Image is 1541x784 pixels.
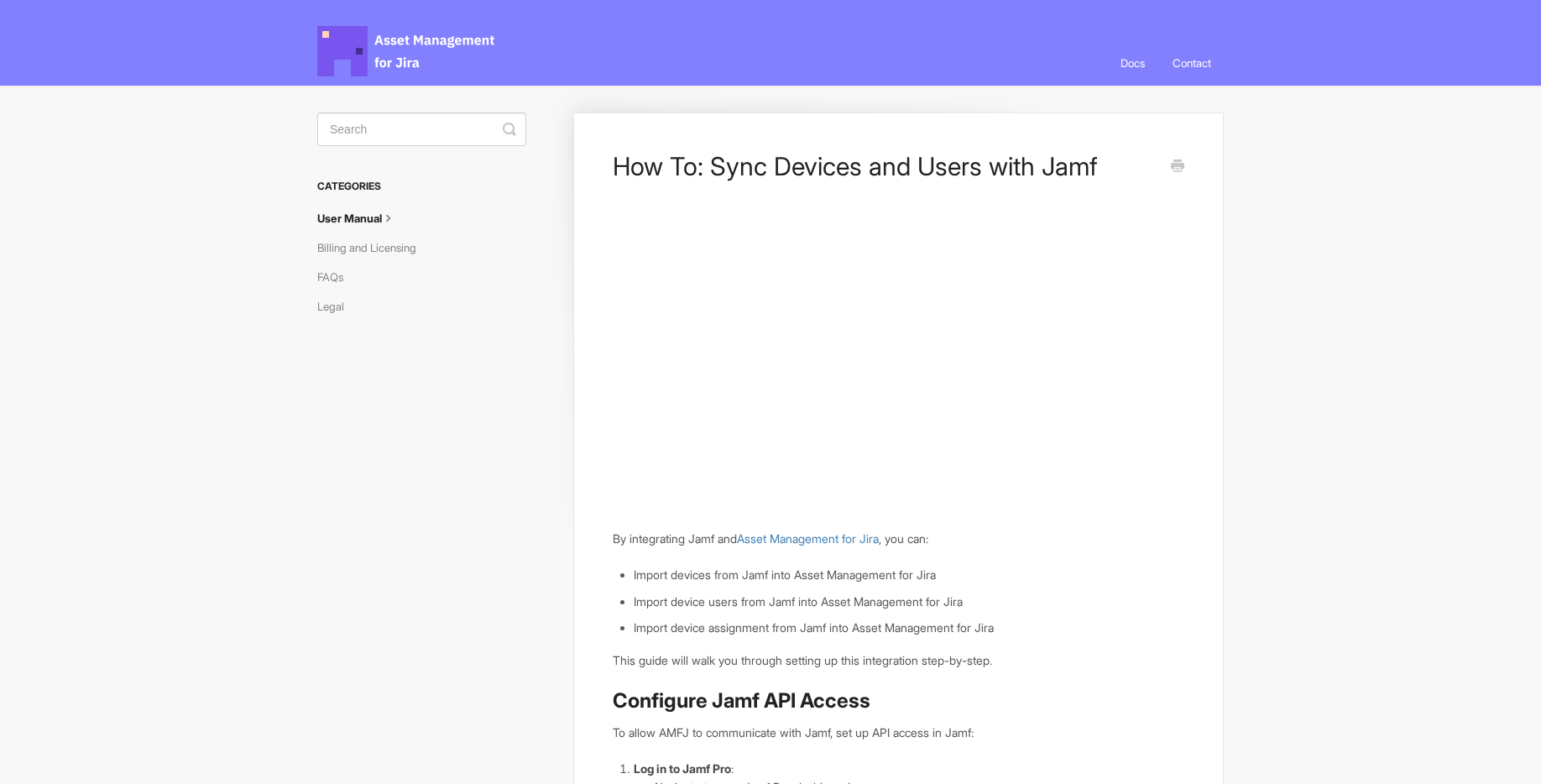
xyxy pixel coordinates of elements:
[317,171,526,201] h3: Categories
[613,651,1184,670] p: This guide will walk you through setting up this integration step-by-step.
[317,112,526,146] input: Search
[634,566,1184,584] li: Import devices from Jamf into Asset Management for Jira
[634,619,1184,637] li: Import device assignment from Jamf into Asset Management for Jira
[613,151,1159,181] h1: How To: Sync Devices and Users with Jamf
[1160,40,1224,86] a: Contact
[613,724,1184,742] p: To allow AMFJ to communicate with Jamf, set up API access in Jamf:
[317,264,356,290] a: FAQs
[613,687,1184,714] h2: Configure Jamf API Access
[737,531,879,546] a: Asset Management for Jira
[634,593,1184,611] li: Import device users from Jamf into Asset Management for Jira
[317,293,357,320] a: Legal
[317,205,410,232] a: User Manual
[317,26,497,76] span: Asset Management for Jira Docs
[634,761,731,776] strong: Log in to Jamf Pro
[613,530,1184,548] p: By integrating Jamf and , you can:
[1171,158,1184,176] a: Print this Article
[317,234,429,261] a: Billing and Licensing
[1108,40,1157,86] a: Docs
